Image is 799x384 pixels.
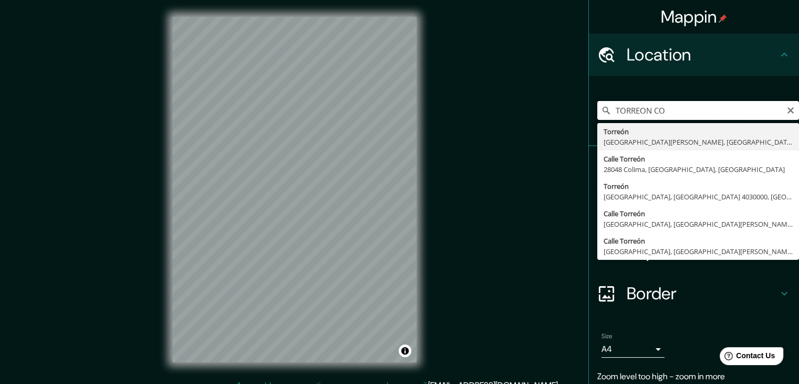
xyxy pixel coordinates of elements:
[589,146,799,188] div: Pins
[786,105,795,115] button: Clear
[601,332,613,341] label: Size
[589,34,799,76] div: Location
[604,154,793,164] div: Calle Torreón
[589,272,799,315] div: Border
[627,283,778,304] h4: Border
[627,44,778,65] h4: Location
[399,345,411,357] button: Toggle attribution
[601,341,665,358] div: A4
[589,188,799,230] div: Style
[604,164,793,175] div: 28048 Colima, [GEOGRAPHIC_DATA], [GEOGRAPHIC_DATA]
[597,101,799,120] input: Pick your city or area
[705,343,787,372] iframe: Help widget launcher
[604,137,793,147] div: [GEOGRAPHIC_DATA][PERSON_NAME], [GEOGRAPHIC_DATA]
[604,191,793,202] div: [GEOGRAPHIC_DATA], [GEOGRAPHIC_DATA] 4030000, [GEOGRAPHIC_DATA]
[604,236,793,246] div: Calle Torreón
[719,14,727,23] img: pin-icon.png
[604,219,793,229] div: [GEOGRAPHIC_DATA], [GEOGRAPHIC_DATA][PERSON_NAME], [GEOGRAPHIC_DATA]
[589,230,799,272] div: Layout
[172,17,417,362] canvas: Map
[627,241,778,262] h4: Layout
[604,246,793,257] div: [GEOGRAPHIC_DATA], [GEOGRAPHIC_DATA][PERSON_NAME], [GEOGRAPHIC_DATA]
[604,181,793,191] div: Torreón
[661,6,728,27] h4: Mappin
[604,126,793,137] div: Torreón
[604,208,793,219] div: Calle Torreón
[597,370,791,383] p: Zoom level too high - zoom in more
